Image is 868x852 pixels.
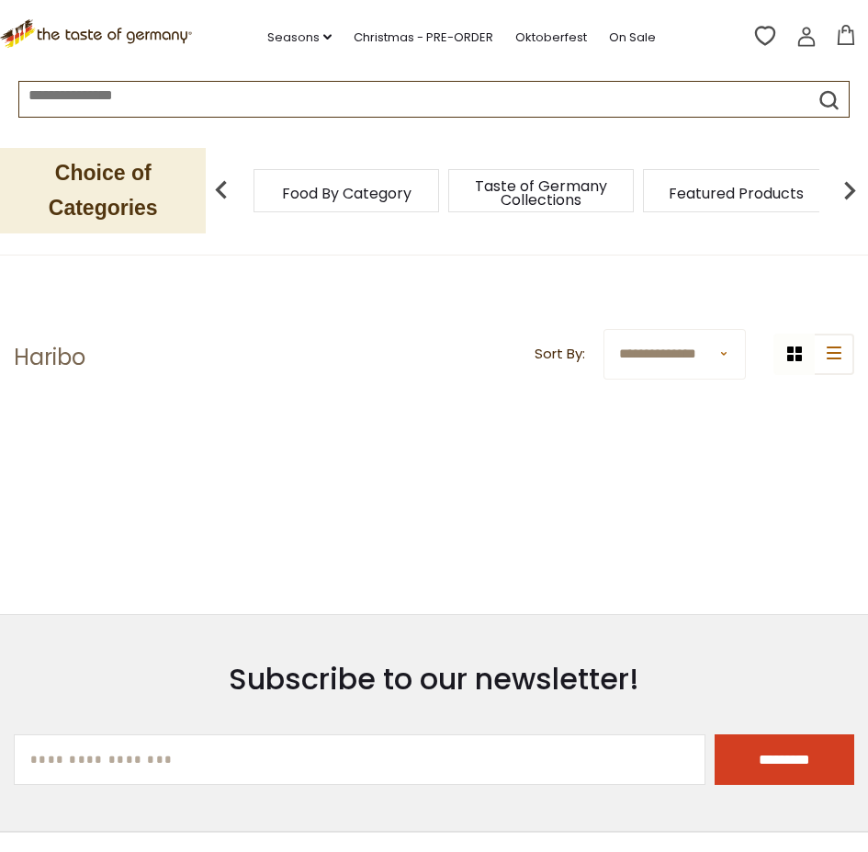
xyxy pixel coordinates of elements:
[831,172,868,209] img: next arrow
[267,28,332,48] a: Seasons
[669,187,804,200] a: Featured Products
[354,28,493,48] a: Christmas - PRE-ORDER
[535,343,585,366] label: Sort By:
[609,28,656,48] a: On Sale
[468,179,614,207] a: Taste of Germany Collections
[14,661,854,698] h3: Subscribe to our newsletter!
[282,187,411,200] a: Food By Category
[203,172,240,209] img: previous arrow
[14,344,85,371] h1: Haribo
[515,28,587,48] a: Oktoberfest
